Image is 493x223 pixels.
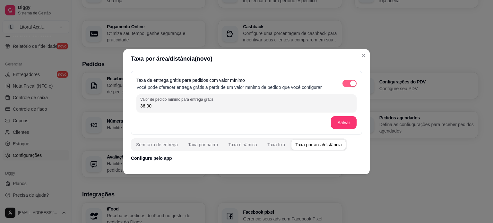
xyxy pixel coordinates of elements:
[228,142,257,148] div: Taxa dinâmica
[267,142,285,148] div: Taxa fixa
[331,116,357,129] button: Salvar
[295,142,342,148] div: Taxa por área/distância
[136,142,178,148] div: Sem taxa de entrega
[358,50,368,61] button: Close
[140,97,216,102] label: Valor de pedido mínimo para entrega grátis
[131,155,362,161] p: Configure pelo app
[136,84,322,90] p: Você pode oferecer entrega grátis a partir de um valor mínimo de pedido que você configurar
[140,103,353,109] input: Valor de pedido mínimo para entrega grátis
[123,49,370,68] header: Taxa por área/distância(novo)
[188,142,218,148] div: Taxa por bairro
[136,78,245,83] label: Taxa de entrega grátis para pedidos com valor mínimo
